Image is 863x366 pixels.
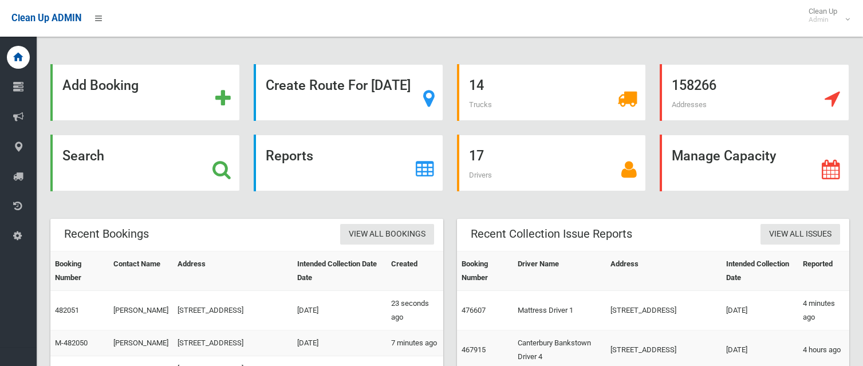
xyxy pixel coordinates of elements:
a: Search [50,135,240,191]
td: Mattress Driver 1 [513,291,606,330]
span: Clean Up ADMIN [11,13,81,23]
span: Clean Up [803,7,849,24]
a: 482051 [55,306,79,314]
th: Intended Collection Date [722,251,798,291]
strong: Create Route For [DATE] [266,77,411,93]
a: View All Issues [760,224,840,245]
th: Booking Number [50,251,109,291]
span: Trucks [469,100,492,109]
a: View All Bookings [340,224,434,245]
strong: 158266 [672,77,716,93]
td: 4 minutes ago [798,291,849,330]
a: Create Route For [DATE] [254,64,443,121]
strong: Add Booking [62,77,139,93]
th: Contact Name [109,251,173,291]
strong: 14 [469,77,484,93]
span: Addresses [672,100,707,109]
strong: 17 [469,148,484,164]
span: Drivers [469,171,492,179]
small: Admin [809,15,837,24]
td: [DATE] [293,330,387,356]
th: Intended Collection Date Date [293,251,387,291]
th: Booking Number [457,251,513,291]
a: Manage Capacity [660,135,849,191]
td: [STREET_ADDRESS] [173,291,293,330]
td: [PERSON_NAME] [109,330,173,356]
td: [DATE] [722,291,798,330]
th: Reported [798,251,849,291]
td: [STREET_ADDRESS] [173,330,293,356]
td: 7 minutes ago [387,330,443,356]
a: M-482050 [55,339,88,347]
strong: Reports [266,148,313,164]
header: Recent Bookings [50,223,163,245]
th: Driver Name [513,251,606,291]
th: Address [606,251,722,291]
th: Created [387,251,443,291]
a: Add Booking [50,64,240,121]
strong: Manage Capacity [672,148,776,164]
a: 158266 Addresses [660,64,849,121]
header: Recent Collection Issue Reports [457,223,646,245]
td: [STREET_ADDRESS] [606,291,722,330]
a: 467915 [462,345,486,354]
a: 14 Trucks [457,64,647,121]
th: Address [173,251,293,291]
a: 17 Drivers [457,135,647,191]
a: 476607 [462,306,486,314]
td: 23 seconds ago [387,291,443,330]
td: [DATE] [293,291,387,330]
strong: Search [62,148,104,164]
a: Reports [254,135,443,191]
td: [PERSON_NAME] [109,291,173,330]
